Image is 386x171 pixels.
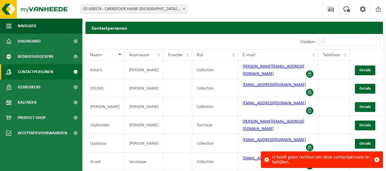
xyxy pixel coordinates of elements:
[359,142,371,146] span: Details
[124,153,164,171] td: Veronique
[359,68,371,72] span: Details
[18,125,67,141] span: Acceptatievoorwaarden
[85,116,124,134] td: Orphanides
[355,102,375,112] a: Details
[168,53,182,58] span: Functie
[85,134,124,153] td: Quairiaux
[359,87,371,91] span: Details
[359,105,371,109] span: Details
[18,49,53,64] span: Bedrijfsgegevens
[18,18,37,34] span: Navigatie
[85,153,124,171] td: Straet
[129,53,150,58] span: Voornaam
[355,84,375,94] a: Details
[18,64,53,80] span: Contactpersonen
[18,95,37,110] span: Kalender
[243,64,304,76] a: [PERSON_NAME][EMAIL_ADDRESS][DOMAIN_NAME]
[300,39,316,44] label: Zoeken:
[243,101,306,106] a: [EMAIL_ADDRESS][DOMAIN_NAME]
[124,116,164,134] td: [PERSON_NAME]
[192,153,238,171] td: Collection
[18,110,45,125] span: Product Shop
[243,138,306,142] a: [EMAIL_ADDRESS][DOMAIN_NAME]
[90,53,102,58] span: Naam
[243,119,304,131] a: [PERSON_NAME][EMAIL_ADDRESS][DOMAIN_NAME]
[18,80,41,95] span: Gebruikers
[272,152,371,168] div: U heeft geen rechten om deze contactpersoon te bekijken.
[124,79,164,98] td: [PERSON_NAME]
[355,139,375,149] a: Details
[197,53,203,58] span: Rol
[81,5,187,13] span: 02-008574 - CARREFOUR HAINE-ST-PIERRE 251 - HAINE-SAINT-PIERRE
[85,79,124,98] td: DELENS
[124,61,164,79] td: [PERSON_NAME]
[243,83,306,87] a: [EMAIL_ADDRESS][DOMAIN_NAME]
[18,34,41,49] span: Dashboard
[323,53,340,58] span: Telefoon
[359,123,371,127] span: Details
[355,65,375,75] a: Details
[243,53,255,58] span: E-mail
[124,134,164,153] td: [PERSON_NAME]
[192,79,238,98] td: Collection
[192,98,238,116] td: Collection
[192,116,238,134] td: Purchase
[85,98,124,116] td: [PERSON_NAME]
[355,121,375,130] a: Details
[124,98,164,116] td: [PERSON_NAME]
[192,134,238,153] td: Collection
[243,156,306,161] a: [EMAIL_ADDRESS][DOMAIN_NAME]
[192,61,238,79] td: Collection
[85,61,124,79] td: Antaris
[85,22,383,34] h2: Contactpersonen
[81,5,187,14] span: 02-008574 - CARREFOUR HAINE-ST-PIERRE 251 - HAINE-SAINT-PIERRE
